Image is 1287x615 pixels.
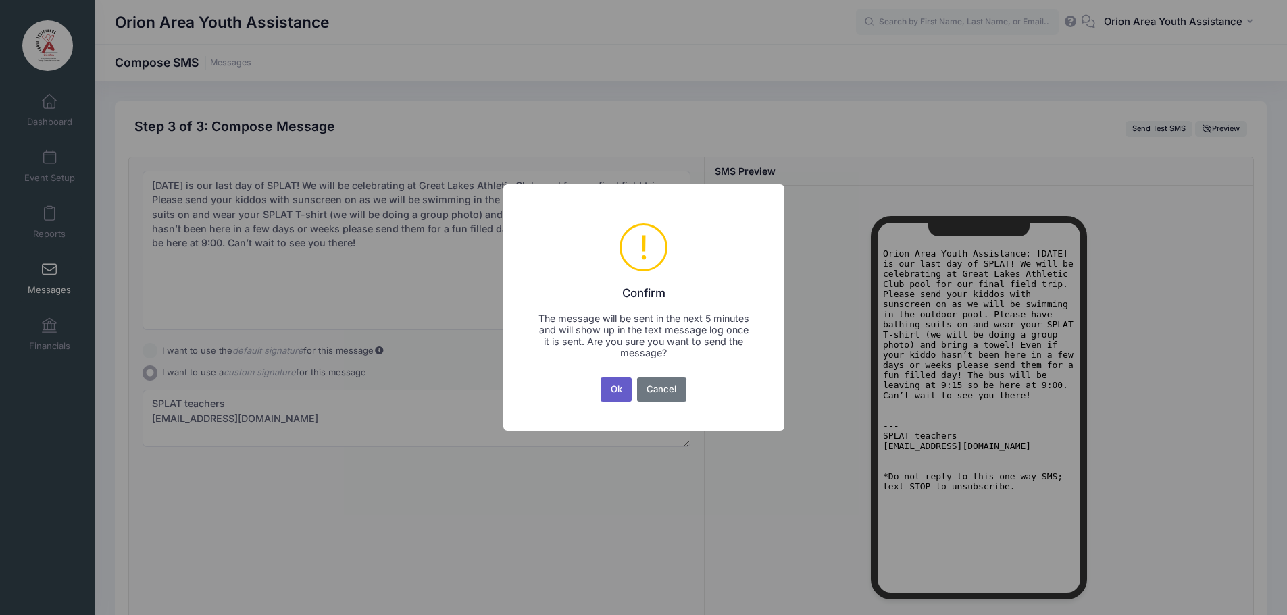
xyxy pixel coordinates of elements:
h2: Confirm [521,277,767,300]
div: ! [639,225,649,269]
div: The message will be sent in the next 5 minutes and will show up in the text message log once it i... [536,313,751,358]
pre: Orion Area Youth Assistance: [DATE] is our last day of SPLAT! We will be celebrating at Great Lak... [5,5,197,248]
button: Ok [601,377,632,402]
button: Cancel [637,377,686,402]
